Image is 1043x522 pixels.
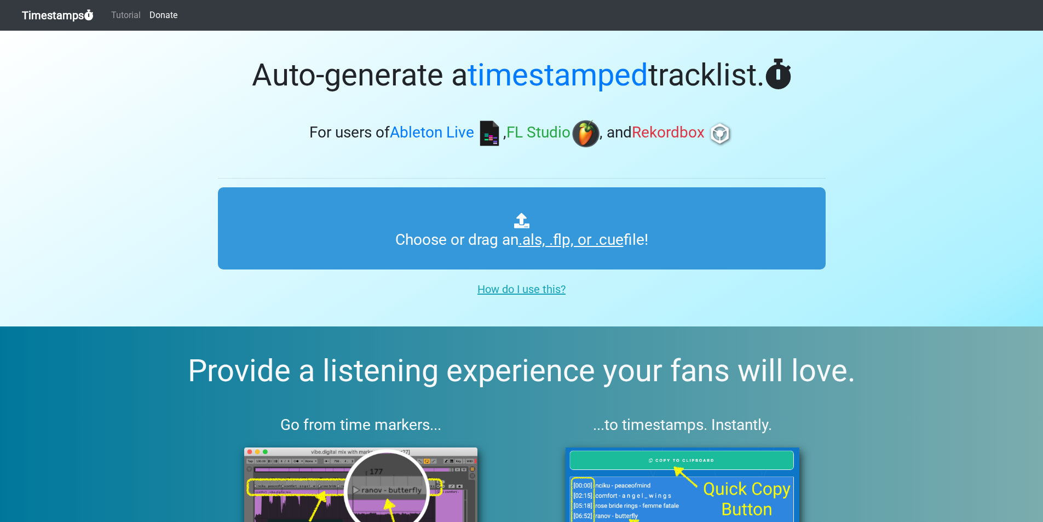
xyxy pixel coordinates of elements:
h1: Auto-generate a tracklist. [218,57,826,94]
span: FL Studio [506,124,571,142]
span: Rekordbox [632,124,705,142]
a: Donate [145,4,182,26]
img: rb.png [706,120,734,147]
img: ableton.png [476,120,503,147]
span: Ableton Live [390,124,474,142]
span: timestamped [468,57,648,93]
h3: ...to timestamps. Instantly. [539,416,826,434]
img: fl.png [572,120,600,147]
u: How do I use this? [477,283,566,296]
a: Timestamps [22,4,94,26]
h3: Go from time markers... [218,416,504,434]
a: Tutorial [107,4,145,26]
h2: Provide a listening experience your fans will love. [26,353,1017,389]
h3: For users of , , and [218,120,826,147]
